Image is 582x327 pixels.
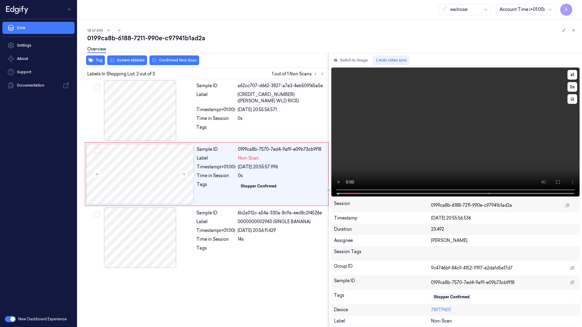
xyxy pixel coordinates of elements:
[334,292,431,302] div: Tags
[241,183,276,189] div: Shopper Confirmed
[196,219,235,225] div: Label
[431,215,577,221] div: [DATE] 20:55:56.536
[94,211,100,217] button: Select row
[196,115,235,122] div: Time in Session
[2,53,75,65] button: About
[334,237,431,244] div: Assignee
[238,210,325,216] div: 6b2a012c-a54a-330a-8c9a-eed8c2f4526e
[334,226,431,233] div: Duration
[238,107,325,113] div: [DATE] 20:55:56.571
[334,249,431,258] div: Session Tags
[334,215,431,221] div: Timestamp
[567,82,577,92] button: 0s
[567,70,577,80] button: x1
[196,236,235,243] div: Time in Session
[196,210,235,216] div: Sample ID
[196,245,235,255] div: Tags
[238,83,325,89] div: a62cc707-d662-3827-a7e3-4eb509165a5e
[196,107,235,113] div: Timestamp (+01:00)
[431,265,513,271] span: 9c4746bf-84c9-4152-9197-e2dafd5e17d7
[94,84,100,90] button: Select row
[334,307,431,313] div: Device
[331,55,370,65] button: Switch to image
[238,236,325,243] div: 14s
[2,39,75,51] a: Settings
[197,146,236,153] div: Sample ID
[87,28,103,33] span: 18 of 690
[87,71,155,77] span: Labels In Shopping List: 2 out of 3
[431,318,452,324] span: Non-Scan
[196,227,235,234] div: Timestamp (+01:00)
[94,148,100,154] button: Select row
[197,155,236,161] div: Label
[238,173,325,179] div: 0s
[334,278,431,287] div: Sample ID
[87,34,577,42] div: 0199ca8b-6188-7211-990e-c97941b1ad2a
[431,202,512,209] span: 0199ca8b-6188-7211-990e-c97941b1ad2a
[373,55,410,65] button: Auto video sync
[272,70,326,78] span: 1 out of 1 Non Scans
[196,83,235,89] div: Sample ID
[2,22,75,34] a: Data
[196,91,235,104] div: Label
[149,55,199,65] button: Confirmed Non-Scan
[334,200,431,210] div: Session
[238,155,259,161] span: Non-Scan
[197,164,236,170] div: Timestamp (+01:00)
[197,173,236,179] div: Time in Session
[87,46,106,53] a: Overview
[2,66,75,78] a: Support
[434,294,470,300] div: Shopper Confirmed
[560,4,572,16] button: A
[238,219,311,225] span: 0000000002943 (SINGLE BANANA)
[65,5,75,14] button: Toggle Navigation
[431,226,577,233] div: 23.492
[238,146,325,153] div: 0199ca8b-7570-7ed4-9af9-e09b73cb9f18
[334,318,431,324] div: Label
[107,55,147,65] button: System Mistake
[2,79,75,91] a: Documentation
[197,181,236,191] div: Tags
[238,115,325,122] div: 0s
[431,279,514,286] span: 0199ca8b-7570-7ed4-9af9-e09b73cb9f18
[196,124,235,134] div: Tags
[86,55,105,65] button: Tag
[238,164,325,170] div: [DATE] 20:55:57.996
[238,227,325,234] div: [DATE] 20:56:11.429
[431,307,577,313] div: 789TP601
[431,237,577,244] div: [PERSON_NAME]
[238,91,325,104] span: [CREDIT_CARD_NUMBER] ([PERSON_NAME] WLD RICE)
[334,263,431,273] div: Group ID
